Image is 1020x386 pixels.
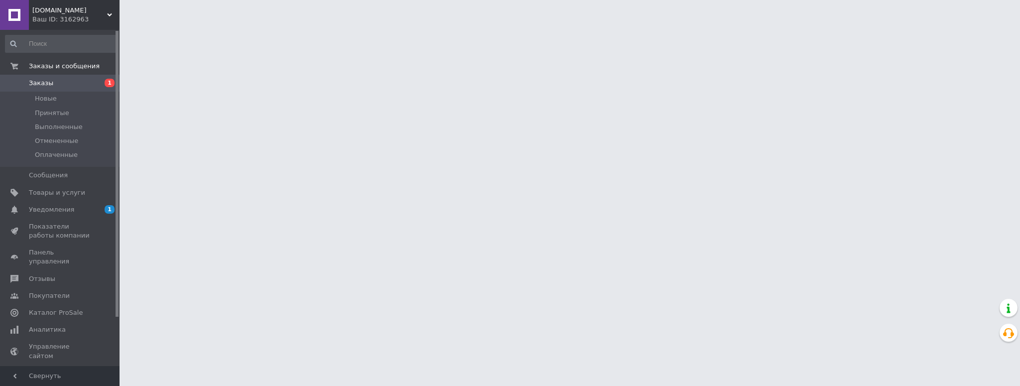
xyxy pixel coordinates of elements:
[32,6,107,15] span: Print-zip.com.ua
[29,325,66,334] span: Аналитика
[29,342,92,360] span: Управление сайтом
[105,205,115,214] span: 1
[35,109,69,118] span: Принятые
[5,35,118,53] input: Поиск
[29,274,55,283] span: Отзывы
[32,15,120,24] div: Ваш ID: 3162963
[29,291,70,300] span: Покупатели
[29,308,83,317] span: Каталог ProSale
[35,136,78,145] span: Отмененные
[29,171,68,180] span: Сообщения
[29,79,53,88] span: Заказы
[35,123,83,131] span: Выполненные
[105,79,115,87] span: 1
[35,150,78,159] span: Оплаченные
[29,205,74,214] span: Уведомления
[35,94,57,103] span: Новые
[29,222,92,240] span: Показатели работы компании
[29,188,85,197] span: Товары и услуги
[29,62,100,71] span: Заказы и сообщения
[29,248,92,266] span: Панель управления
